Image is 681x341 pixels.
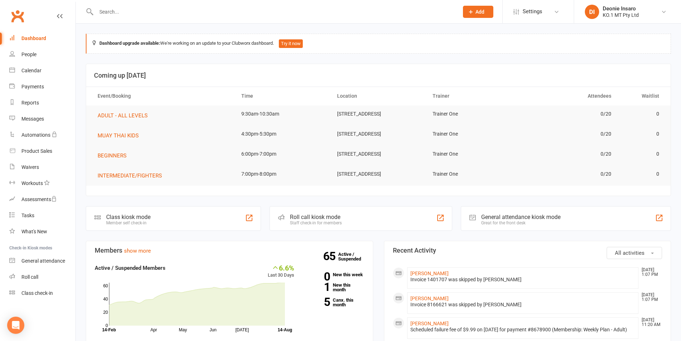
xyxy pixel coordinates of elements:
a: 5Canx. this month [305,298,364,307]
td: 9:30am-10:30am [235,106,331,122]
div: Class kiosk mode [106,214,150,220]
div: Product Sales [21,148,52,154]
td: 7:00pm-8:00pm [235,166,331,182]
td: 0 [618,126,666,142]
th: Location [331,87,426,105]
td: 0/20 [522,146,618,162]
div: Scheduled failure fee of $9.99 on [DATE] for payment #8678900 (Membership: Weekly Plan - Adult) [410,327,636,333]
td: 0/20 [522,166,618,182]
input: Search... [94,7,454,17]
td: [STREET_ADDRESS] [331,126,426,142]
td: [STREET_ADDRESS] [331,106,426,122]
div: Class check-in [21,290,53,296]
div: Open Intercom Messenger [7,317,24,334]
span: Add [475,9,484,15]
div: 6.6% [268,264,294,272]
td: [STREET_ADDRESS] [331,146,426,162]
a: Clubworx [9,7,26,25]
a: Waivers [9,159,75,175]
button: All activities [607,247,662,259]
span: All activities [615,250,645,256]
a: Automations [9,127,75,143]
strong: Dashboard upgrade available: [99,40,160,46]
td: 0/20 [522,106,618,122]
div: We're working on an update to your Clubworx dashboard. [86,34,671,54]
div: Deonie Insaro [603,5,639,12]
div: What's New [21,229,47,234]
td: 0 [618,166,666,182]
div: Great for the front desk [481,220,561,225]
div: Workouts [21,180,43,186]
th: Event/Booking [91,87,235,105]
button: Try it now [279,39,303,48]
a: People [9,47,75,63]
a: Tasks [9,208,75,224]
a: Workouts [9,175,75,191]
div: Messages [21,116,44,122]
td: 6:00pm-7:00pm [235,146,331,162]
a: Reports [9,95,75,111]
a: Payments [9,79,75,95]
div: DI [585,5,599,19]
a: show more [124,248,151,254]
a: What's New [9,224,75,240]
div: General attendance [21,258,65,264]
th: Waitlist [618,87,666,105]
div: Invoice 8166621 was skipped by [PERSON_NAME] [410,302,636,308]
div: Payments [21,84,44,89]
a: Messages [9,111,75,127]
a: 1New this month [305,283,364,292]
th: Trainer [426,87,522,105]
strong: 5 [305,297,330,307]
div: Roll call kiosk mode [290,214,342,220]
h3: Coming up [DATE] [94,72,663,79]
div: Member self check-in [106,220,150,225]
button: ADULT - ALL LEVELS [98,111,153,120]
div: General attendance kiosk mode [481,214,561,220]
a: Calendar [9,63,75,79]
time: [DATE] 11:20 AM [638,318,662,327]
a: Class kiosk mode [9,285,75,301]
span: MUAY THAI KIDS [98,132,139,139]
strong: 0 [305,271,330,282]
strong: 1 [305,282,330,292]
td: 0 [618,106,666,122]
td: 0 [618,146,666,162]
span: ADULT - ALL LEVELS [98,112,148,119]
th: Attendees [522,87,618,105]
span: BEGINNERS [98,152,127,159]
time: [DATE] 1:07 PM [638,293,662,302]
td: Trainer One [426,146,522,162]
a: Assessments [9,191,75,208]
a: General attendance kiosk mode [9,253,75,269]
a: [PERSON_NAME] [410,321,449,326]
div: Dashboard [21,35,46,41]
a: 65Active / Suspended [338,247,370,267]
th: Time [235,87,331,105]
a: [PERSON_NAME] [410,271,449,276]
span: Settings [523,4,542,20]
td: Trainer One [426,106,522,122]
div: Invoice 1401707 was skipped by [PERSON_NAME] [410,277,636,283]
td: 4:30pm-5:30pm [235,126,331,142]
td: Trainer One [426,126,522,142]
div: Staff check-in for members [290,220,342,225]
a: Dashboard [9,30,75,47]
h3: Members [95,247,364,254]
button: MUAY THAI KIDS [98,131,144,140]
td: 0/20 [522,126,618,142]
button: INTERMEDIATE/FIGHTERS [98,171,167,180]
a: Roll call [9,269,75,285]
a: [PERSON_NAME] [410,296,449,301]
a: 0New this week [305,272,364,277]
div: Reports [21,100,39,106]
time: [DATE] 1:07 PM [638,268,662,277]
button: Add [463,6,493,18]
div: Last 30 Days [268,264,294,279]
div: Roll call [21,274,38,280]
div: Waivers [21,164,39,170]
div: Calendar [21,68,41,73]
strong: 65 [323,251,338,262]
td: Trainer One [426,166,522,182]
div: Tasks [21,213,34,218]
